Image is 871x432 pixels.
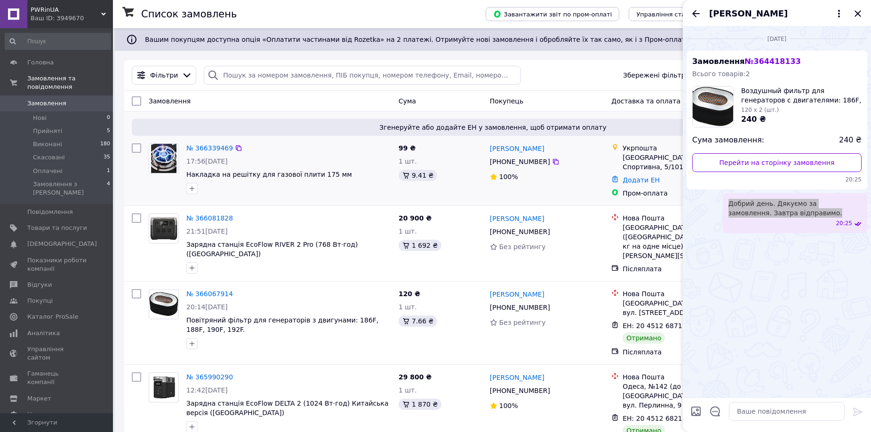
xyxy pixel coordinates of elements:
[31,14,113,23] div: Ваш ID: 3949670
[5,33,111,50] input: Пошук
[692,153,862,172] a: Перейти на сторінку замовлення
[490,290,544,299] a: [PERSON_NAME]
[499,243,546,251] span: Без рейтингу
[490,214,544,223] a: [PERSON_NAME]
[27,256,87,273] span: Показники роботи компанії
[709,8,788,20] span: [PERSON_NAME]
[623,347,750,357] div: Післяплата
[623,322,701,330] span: ЕН: 20 4512 6871 8742
[611,97,680,105] span: Доставка та оплата
[33,140,62,149] span: Виконані
[186,373,233,381] a: № 365990290
[27,329,60,338] span: Аналітика
[186,400,389,416] a: Зарядна станція EcoFlow DELTA 2 (1024 Вт·год) Китайська версія ([GEOGRAPHIC_DATA])
[27,410,75,419] span: Налаштування
[27,208,73,216] span: Повідомлення
[186,228,228,235] span: 21:51[DATE]
[488,301,552,314] div: [PHONE_NUMBER]
[27,394,51,403] span: Маркет
[764,35,791,43] span: [DATE]
[145,36,742,43] span: Вашим покупцям доступна опція «Оплатити частинами від Rozetka» на 2 платежі. Отримуйте нові замов...
[149,214,178,243] img: Фото товару
[623,264,750,274] div: Післяплата
[399,228,417,235] span: 1 шт.
[31,6,101,14] span: PWRinUA
[149,143,179,173] a: Фото товару
[488,155,552,168] div: [PHONE_NUMBER]
[186,214,233,222] a: № 366081828
[741,115,766,124] span: 240 ₴
[27,58,54,67] span: Головна
[149,375,178,400] img: Фото товару
[744,57,800,66] span: № 364418133
[151,144,176,173] img: Фото товару
[27,369,87,386] span: Гаманець компанії
[499,319,546,326] span: Без рейтингу
[486,7,619,21] button: Завантажити звіт по пром-оплаті
[636,11,708,18] span: Управління статусами
[623,382,750,410] div: Одеса, №142 (до 30 кг): с. [GEOGRAPHIC_DATA], ж/м Дружний, вул. Перлинна, 9
[399,290,420,298] span: 120 ₴
[186,157,228,165] span: 17:56[DATE]
[623,223,750,260] div: [GEOGRAPHIC_DATA] ([GEOGRAPHIC_DATA].), №30 (до 30 кг на одне місце): вул. [PERSON_NAME][STREET_A...
[399,240,441,251] div: 1 692 ₴
[27,74,113,91] span: Замовлення та повідомлення
[204,66,520,85] input: Пошук за номером замовлення, ПІБ покупця, номером телефону, Email, номером накладної
[33,153,65,162] span: Скасовані
[149,213,179,243] a: Фото товару
[623,372,750,382] div: Нова Пошта
[27,240,97,248] span: [DEMOGRAPHIC_DATA]
[27,313,78,321] span: Каталог ProSale
[186,144,233,152] a: № 366339469
[741,86,862,105] span: Воздушный фильтр для генераторов с двигателями: 186F, 188F, 190F, 192F.
[709,8,845,20] button: [PERSON_NAME]
[186,241,358,258] span: Зарядна станція EcoFlow RIVER 2 Pro (768 Вт·год) ([GEOGRAPHIC_DATA])
[741,107,779,113] span: 120 x 2 (шт.)
[623,71,692,80] span: Збережені фільтри:
[107,127,110,135] span: 5
[150,71,178,80] span: Фільтри
[399,399,441,410] div: 1 870 ₴
[141,8,237,20] h1: Список замовлень
[490,144,544,153] a: [PERSON_NAME]
[399,144,416,152] span: 99 ₴
[623,298,750,317] div: [GEOGRAPHIC_DATA], №2 (до 30 кг): вул. [STREET_ADDRESS]
[399,214,432,222] span: 20 900 ₴
[692,70,750,78] span: Всього товарів: 2
[490,97,523,105] span: Покупець
[186,171,352,178] a: Накладка на решітку для газової плити 175 мм
[186,316,378,333] a: Повітряний фільтр для генераторів з двигунами: 186F, 188F, 190F, 192F.
[399,386,417,394] span: 1 шт.
[488,225,552,238] div: [PHONE_NUMBER]
[623,143,750,153] div: Укрпошта
[692,57,801,66] span: Замовлення
[136,123,850,132] span: Згенеруйте або додайте ЕН у замовлення, щоб отримати оплату
[399,373,432,381] span: 29 800 ₴
[488,384,552,397] div: [PHONE_NUMBER]
[149,372,179,402] a: Фото товару
[852,8,863,19] button: Закрити
[399,97,416,105] span: Cума
[623,176,660,184] a: Додати ЕН
[399,170,437,181] div: 9.41 ₴
[623,289,750,298] div: Нова Пошта
[149,292,178,316] img: Фото товару
[728,199,862,218] span: Добрий день. Дякуємо за замовлення. Завтра відправимо.
[623,189,750,198] div: Пром-оплата
[149,289,179,319] a: Фото товару
[692,135,764,146] span: Сума замовлення:
[690,8,702,19] button: Назад
[687,34,867,43] div: 30.09.2025
[709,405,721,417] button: Відкрити шаблони відповідей
[104,153,110,162] span: 35
[499,173,518,181] span: 100%
[623,415,701,422] span: ЕН: 20 4512 6821 5729
[27,99,66,108] span: Замовлення
[186,290,233,298] a: № 366067914
[107,167,110,175] span: 1
[186,386,228,394] span: 12:42[DATE]
[490,373,544,382] a: [PERSON_NAME]
[149,97,191,105] span: Замовлення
